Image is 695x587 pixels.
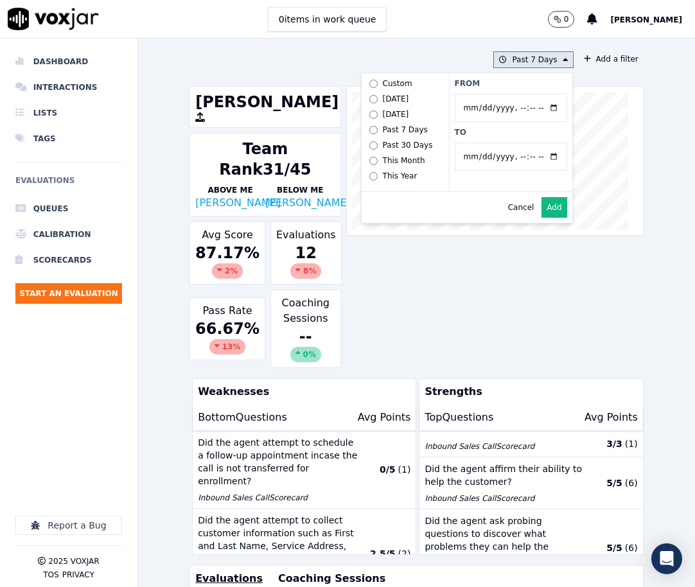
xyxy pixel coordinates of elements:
p: Bottom Questions [198,410,287,425]
a: Queues [15,196,122,222]
p: 5 / 5 [606,477,622,489]
p: ( 1 ) [625,437,638,450]
p: Strengths [419,379,637,405]
p: Inbound Sales Call Scorecard [425,441,584,451]
div: 66.67 % [195,319,260,355]
p: Inbound Sales Call Scorecard [425,493,584,504]
div: -- [276,326,335,362]
p: 0 [564,14,569,24]
button: 0 [548,11,588,28]
a: Scorecards [15,247,122,273]
button: Past 7 Days Custom [DATE] [DATE] Past 7 Days Past 30 Days This Month This Year From To Cancel Add [493,51,573,68]
p: 2025 Voxjar [48,556,99,566]
button: Add [541,197,567,218]
a: [PERSON_NAME] [195,197,281,209]
button: Did the agent affirm their ability to help the customer? Inbound Sales CallScorecard 5/5 (6) [419,457,642,509]
button: Add a filter [579,51,644,67]
button: Coaching Sessions [278,571,385,586]
p: 3 / 3 [606,437,622,450]
div: 12 [276,243,336,279]
div: 8 % [290,263,321,279]
div: Open Intercom Messenger [651,543,682,574]
button: Cancel [508,202,534,213]
button: Report a Bug [15,516,122,535]
p: Above Me [195,185,265,195]
input: Custom [369,80,378,88]
p: 5 / 5 [606,541,622,554]
label: From [455,78,567,89]
p: ( 6 ) [625,477,638,489]
div: Past 7 Days [383,125,428,135]
p: ( 6 ) [625,541,638,554]
input: Past 30 Days [369,141,378,150]
button: [PERSON_NAME] [610,12,695,27]
div: Avg Score [189,222,265,285]
input: [DATE] [369,110,378,119]
a: Interactions [15,74,122,100]
h6: Evaluations [15,173,122,196]
p: 0 / 5 [380,463,396,476]
div: This Month [383,155,425,166]
p: Did the agent attempt to schedule a follow-up appointment incase the call is not transferred for ... [198,436,357,487]
button: Start an Evaluation [15,283,122,304]
div: Evaluations [270,222,342,285]
p: ( 1 ) [398,463,411,476]
div: Past 30 Days [383,140,433,150]
p: Inbound Sales Call Scorecard [198,493,357,503]
p: Did the agent attempt to collect customer information such as First and Last Name, Service Addres... [198,514,357,578]
button: 0items in work queue [268,7,387,31]
div: 2 % [212,263,243,279]
p: Avg Points [585,410,638,425]
p: Did the agent affirm their ability to help the customer? [425,462,584,488]
input: This Year [369,172,378,180]
input: Past 7 Days [369,126,378,134]
div: Custom [383,78,412,89]
p: Weaknesses [193,379,410,405]
h1: [PERSON_NAME] [195,92,335,112]
button: Did the agent ask probing questions to discover what problems they can help the customer solve? I... [419,509,642,587]
img: voxjar logo [8,8,99,30]
button: Did the agent attempt to schedule a follow-up appointment incase the call is not transferred for ... [193,431,416,509]
p: ( 2 ) [398,547,411,560]
div: 13 % [209,339,246,355]
p: Below Me [265,185,335,195]
a: [PERSON_NAME] [265,197,351,209]
div: Pass Rate [189,297,265,360]
p: Top Questions [425,410,493,425]
div: Coaching Sessions [270,290,341,368]
p: Avg Points [358,410,411,425]
label: To [455,127,567,137]
div: [DATE] [383,94,409,104]
a: Calibration [15,222,122,247]
button: Evaluations [195,571,263,586]
div: Team Rank 31/45 [195,139,335,180]
input: [DATE] [369,95,378,103]
p: Did the agent ask probing questions to discover what problems they can help the customer solve? [425,514,584,566]
a: Lists [15,100,122,126]
div: 0% [290,347,321,362]
div: This Year [383,171,418,181]
a: Tags [15,126,122,152]
div: [DATE] [383,109,409,119]
div: 87.17 % [195,243,260,279]
span: [PERSON_NAME] [610,15,682,24]
button: Inbound Sales CallScorecard 3/3 (1) [419,431,642,457]
p: 2.5 / 5 [370,547,396,560]
a: Dashboard [15,49,122,74]
button: TOS [43,570,58,580]
button: Privacy [62,570,94,580]
input: This Month [369,157,378,165]
button: 0 [548,11,575,28]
